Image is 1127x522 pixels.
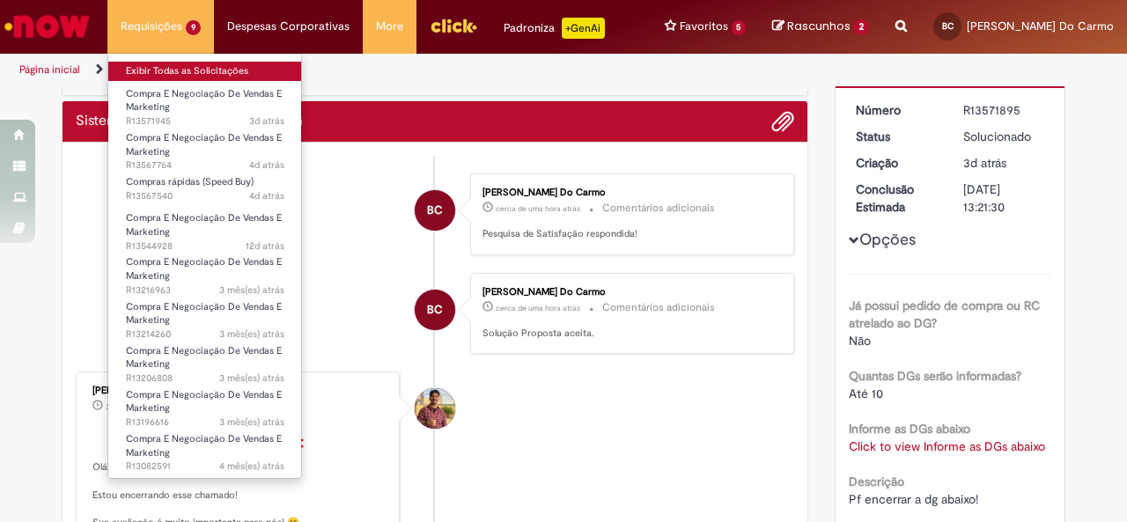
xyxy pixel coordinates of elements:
[482,287,776,298] div: [PERSON_NAME] Do Carmo
[126,300,282,327] span: Compra E Negociação De Vendas E Marketing
[106,401,134,412] span: 3h atrás
[106,401,134,412] time: 29/09/2025 11:58:25
[249,158,284,172] time: 25/09/2025 16:21:04
[963,154,1045,172] div: 26/09/2025 17:03:48
[249,189,284,202] span: 4d atrás
[963,155,1006,171] time: 26/09/2025 17:03:48
[249,114,284,128] time: 26/09/2025 17:11:42
[108,173,302,205] a: Aberto R13567540 : Compras rápidas (Speed Buy)
[249,114,284,128] span: 3d atrás
[108,342,302,379] a: Aberto R13206808 : Compra E Negociação De Vendas E Marketing
[843,101,951,119] dt: Número
[430,12,477,39] img: click_logo_yellow_360x200.png
[126,189,284,203] span: R13567540
[849,368,1021,384] b: Quantas DGs serão informadas?
[496,203,580,214] time: 29/09/2025 13:46:42
[849,298,1040,331] b: Já possui pedido de compra ou RC atrelado ao DG?
[126,432,282,460] span: Compra E Negociação De Vendas E Marketing
[126,131,282,158] span: Compra E Negociação De Vendas E Marketing
[219,415,284,429] time: 18/06/2025 10:31:18
[496,203,580,214] span: cerca de uma hora atrás
[849,474,904,489] b: Descrição
[963,128,1045,145] div: Solucionado
[849,333,871,349] span: Não
[963,101,1045,119] div: R13571895
[787,18,851,34] span: Rascunhos
[108,85,302,122] a: Aberto R13571945 : Compra E Negociação De Vendas E Marketing
[427,289,443,331] span: BC
[219,371,284,385] span: 3 mês(es) atrás
[732,20,747,35] span: 5
[126,239,284,254] span: R13544928
[126,87,282,114] span: Compra E Negociação De Vendas E Marketing
[126,371,284,386] span: R13206808
[108,386,302,423] a: Aberto R13196616 : Compra E Negociação De Vendas E Marketing
[126,415,284,430] span: R13196616
[186,20,201,35] span: 9
[219,283,284,297] span: 3 mês(es) atrás
[108,298,302,335] a: Aberto R13214260 : Compra E Negociação De Vendas E Marketing
[121,18,182,35] span: Requisições
[126,283,284,298] span: R13216963
[219,327,284,341] span: 3 mês(es) atrás
[427,189,443,232] span: BC
[376,18,403,35] span: More
[853,19,869,35] span: 2
[92,386,386,396] div: [PERSON_NAME]
[126,344,282,371] span: Compra E Negociação De Vendas E Marketing
[249,158,284,172] span: 4d atrás
[415,190,455,231] div: Beatriz Stelle Bucallon Do Carmo
[942,20,954,32] span: BC
[108,62,302,81] a: Exibir Todas as Solicitações
[219,460,284,473] span: 4 mês(es) atrás
[219,283,284,297] time: 26/06/2025 11:24:08
[843,128,951,145] dt: Status
[108,253,302,290] a: Aberto R13216963 : Compra E Negociação De Vendas E Marketing
[680,18,728,35] span: Favoritos
[602,300,715,315] small: Comentários adicionais
[108,430,302,467] a: Aberto R13082591 : Compra E Negociação De Vendas E Marketing
[126,114,284,129] span: R13571945
[108,209,302,246] a: Aberto R13544928 : Compra E Negociação De Vendas E Marketing
[126,255,282,283] span: Compra E Negociação De Vendas E Marketing
[126,211,282,239] span: Compra E Negociação De Vendas E Marketing
[849,438,1045,454] a: Click to view Informe as DGs abaixo
[126,158,284,173] span: R13567764
[107,53,302,479] ul: Requisições
[496,303,580,313] span: cerca de uma hora atrás
[246,239,284,253] time: 17/09/2025 17:07:42
[76,114,303,129] h2: Sistema VMV - Encerramento de DG Histórico de tíquete
[415,290,455,330] div: Beatriz Stelle Bucallon Do Carmo
[227,18,350,35] span: Despesas Corporativas
[219,415,284,429] span: 3 mês(es) atrás
[2,9,92,44] img: ServiceNow
[602,201,715,216] small: Comentários adicionais
[772,18,869,35] a: Rascunhos
[219,460,284,473] time: 21/05/2025 11:23:43
[963,155,1006,171] span: 3d atrás
[496,303,580,313] time: 29/09/2025 13:46:29
[963,180,1045,216] div: [DATE] 13:21:30
[415,388,455,429] div: Vitor Jeremias Da Silva
[126,460,284,474] span: R13082591
[967,18,1114,33] span: [PERSON_NAME] Do Carmo
[562,18,605,39] p: +GenAi
[771,110,794,133] button: Adicionar anexos
[108,129,302,166] a: Aberto R13567764 : Compra E Negociação De Vendas E Marketing
[126,388,282,415] span: Compra E Negociação De Vendas E Marketing
[504,18,605,39] div: Padroniza
[843,180,951,216] dt: Conclusão Estimada
[482,187,776,198] div: [PERSON_NAME] Do Carmo
[219,327,284,341] time: 25/06/2025 14:46:44
[849,421,970,437] b: Informe as DGs abaixo
[19,62,80,77] a: Página inicial
[126,175,254,188] span: Compras rápidas (Speed Buy)
[13,54,738,86] ul: Trilhas de página
[219,371,284,385] time: 23/06/2025 14:18:48
[849,491,978,507] span: Pf encerrar a dg abaixo!
[482,227,776,241] p: Pesquisa de Satisfação respondida!
[843,154,951,172] dt: Criação
[249,189,284,202] time: 25/09/2025 15:51:55
[849,386,883,401] span: Até 10
[246,239,284,253] span: 12d atrás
